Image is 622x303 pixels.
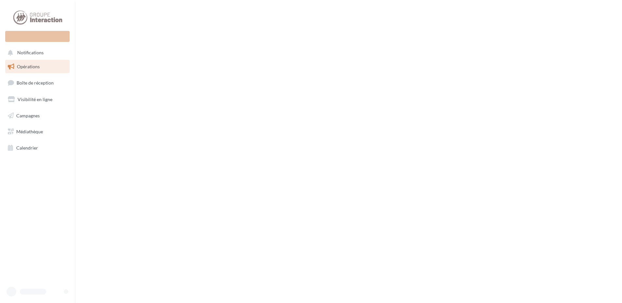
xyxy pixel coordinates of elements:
[4,141,71,155] a: Calendrier
[18,97,52,102] span: Visibilité en ligne
[4,109,71,123] a: Campagnes
[16,112,40,118] span: Campagnes
[4,60,71,73] a: Opérations
[4,76,71,90] a: Boîte de réception
[4,93,71,106] a: Visibilité en ligne
[16,145,38,151] span: Calendrier
[4,125,71,138] a: Médiathèque
[17,64,40,69] span: Opérations
[5,31,70,42] div: Nouvelle campagne
[17,80,54,86] span: Boîte de réception
[17,50,44,56] span: Notifications
[16,129,43,134] span: Médiathèque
